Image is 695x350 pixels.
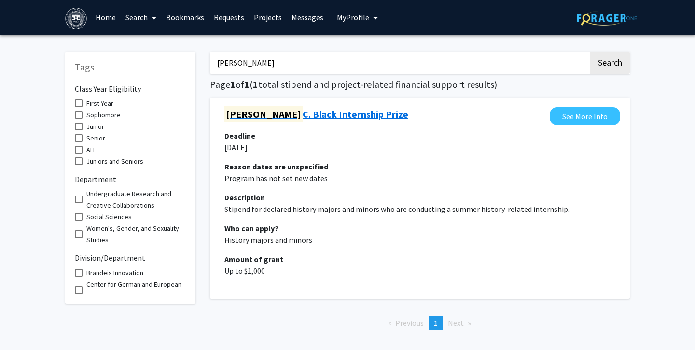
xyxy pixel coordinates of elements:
[590,52,630,74] button: Search
[209,0,249,34] a: Requests
[224,234,615,246] p: History majors and minors
[75,246,186,263] h6: Division/Department
[86,155,143,167] span: Juniors and Seniors
[86,121,104,132] span: Junior
[287,0,328,34] a: Messages
[86,188,186,211] span: Undergraduate Research and Creative Collaborations
[337,13,369,22] span: My Profile
[448,318,464,328] span: Next
[86,267,143,279] span: Brandeis Innovation
[224,254,283,264] b: Amount of grant
[75,167,186,184] h6: Department
[224,265,615,277] p: Up to $1,000
[86,109,121,121] span: Sophomore
[224,107,408,122] a: Opens in a new tab
[253,78,258,90] span: 1
[395,318,424,328] span: Previous
[224,141,615,153] p: [DATE]
[577,11,637,26] img: ForagerOne Logo
[210,316,630,330] ul: Pagination
[224,193,265,202] b: Description
[65,8,87,29] img: Brandeis University Logo
[224,203,615,215] p: Stipend for declared history majors and minors who are conducting a summer history-related intern...
[249,0,287,34] a: Projects
[86,211,132,223] span: Social Sciences
[224,172,615,184] p: Program has not set new dates
[244,78,250,90] span: 1
[434,318,438,328] span: 1
[224,131,255,140] b: Deadline
[86,144,96,155] span: ALL
[86,279,186,302] span: Center for German and European Studies
[7,307,41,343] iframe: Chat
[224,106,303,122] mark: [PERSON_NAME]
[91,0,121,34] a: Home
[86,132,105,144] span: Senior
[86,223,186,246] span: Women's, Gender, and Sexuality Studies
[161,0,209,34] a: Bookmarks
[75,61,186,73] h5: Tags
[224,162,328,171] b: Reason dates are unspecified
[230,78,236,90] span: 1
[86,98,113,109] span: First-Year
[210,52,589,74] input: Search Keywords
[550,107,620,125] a: Opens in a new tab
[75,77,186,94] h6: Class Year Eligibility
[121,0,161,34] a: Search
[210,79,630,90] h5: Page of ( total stipend and project-related financial support results)
[224,224,278,233] b: Who can apply?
